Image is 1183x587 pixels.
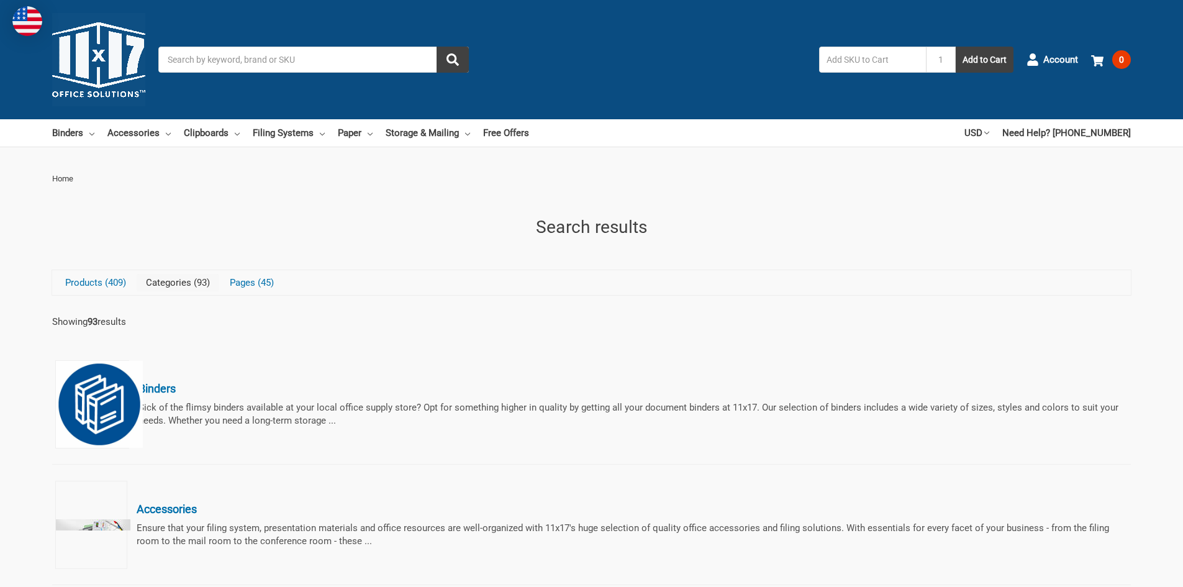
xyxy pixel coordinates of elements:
[52,119,94,147] a: Binders
[56,519,130,530] img: Accessories
[338,119,373,147] a: Paper
[52,174,73,183] span: Home
[52,316,201,327] div: Showing results
[220,274,283,291] a: View Pages Tab
[137,502,1123,517] span: Accessories
[1002,119,1131,147] a: Need Help? [PHONE_NUMBER]
[1027,43,1078,76] a: Account
[253,119,325,147] a: Filing Systems
[138,381,1123,396] span: Binders
[55,360,1123,448] a: Binders
[964,119,989,147] a: USD
[137,522,1123,548] span: Ensure that your filing system, presentation materials and office resources are well-organized wi...
[956,47,1013,73] button: Add to Cart
[191,277,210,288] span: 93
[386,119,470,147] a: Storage & Mailing
[107,119,171,147] a: Accessories
[1043,53,1078,67] span: Account
[158,47,469,73] input: Search by keyword, brand or SKU
[819,47,926,73] input: Add SKU to Cart
[88,316,97,327] b: 93
[1091,43,1131,76] a: 0
[137,274,219,291] a: View Categories Tab
[255,277,274,288] span: 45
[1112,50,1131,69] span: 0
[483,119,529,147] a: Free Offers
[56,274,135,291] a: View Products Tab
[52,13,145,106] img: 11x17.com
[52,214,1131,240] h1: Search results
[138,401,1123,427] span: Sick of the flimsy binders available at your local office supply store? Opt for something higher ...
[12,6,42,36] img: duty and tax information for United States
[55,481,1123,569] a: Accessories
[56,361,143,448] img: Binders
[184,119,240,147] a: Clipboards
[102,277,126,288] span: 409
